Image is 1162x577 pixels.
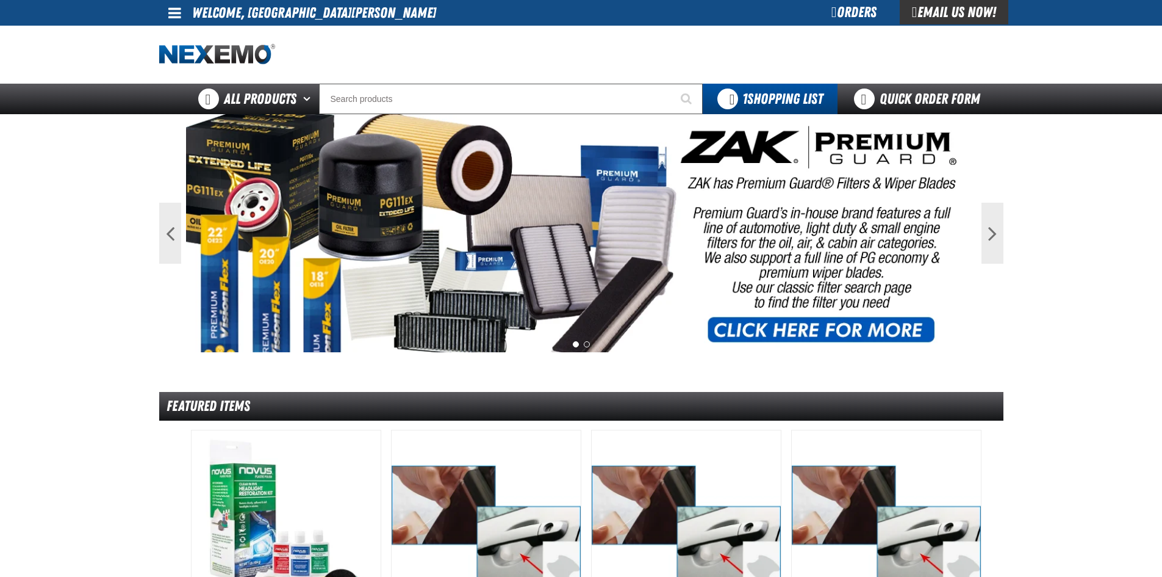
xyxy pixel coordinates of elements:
[299,84,319,114] button: Open All Products pages
[672,84,703,114] button: Start Searching
[981,203,1003,264] button: Next
[584,341,590,347] button: 2 of 2
[742,90,747,107] strong: 1
[159,203,181,264] button: Previous
[319,84,703,114] input: Search
[159,392,1003,421] div: Featured Items
[703,84,837,114] button: You have 1 Shopping List. Open to view details
[159,44,275,65] img: Nexemo logo
[837,84,1003,114] a: Quick Order Form
[573,341,579,347] button: 1 of 2
[186,114,977,352] img: PG Filters & Wipers
[742,90,823,107] span: Shopping List
[224,88,296,110] span: All Products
